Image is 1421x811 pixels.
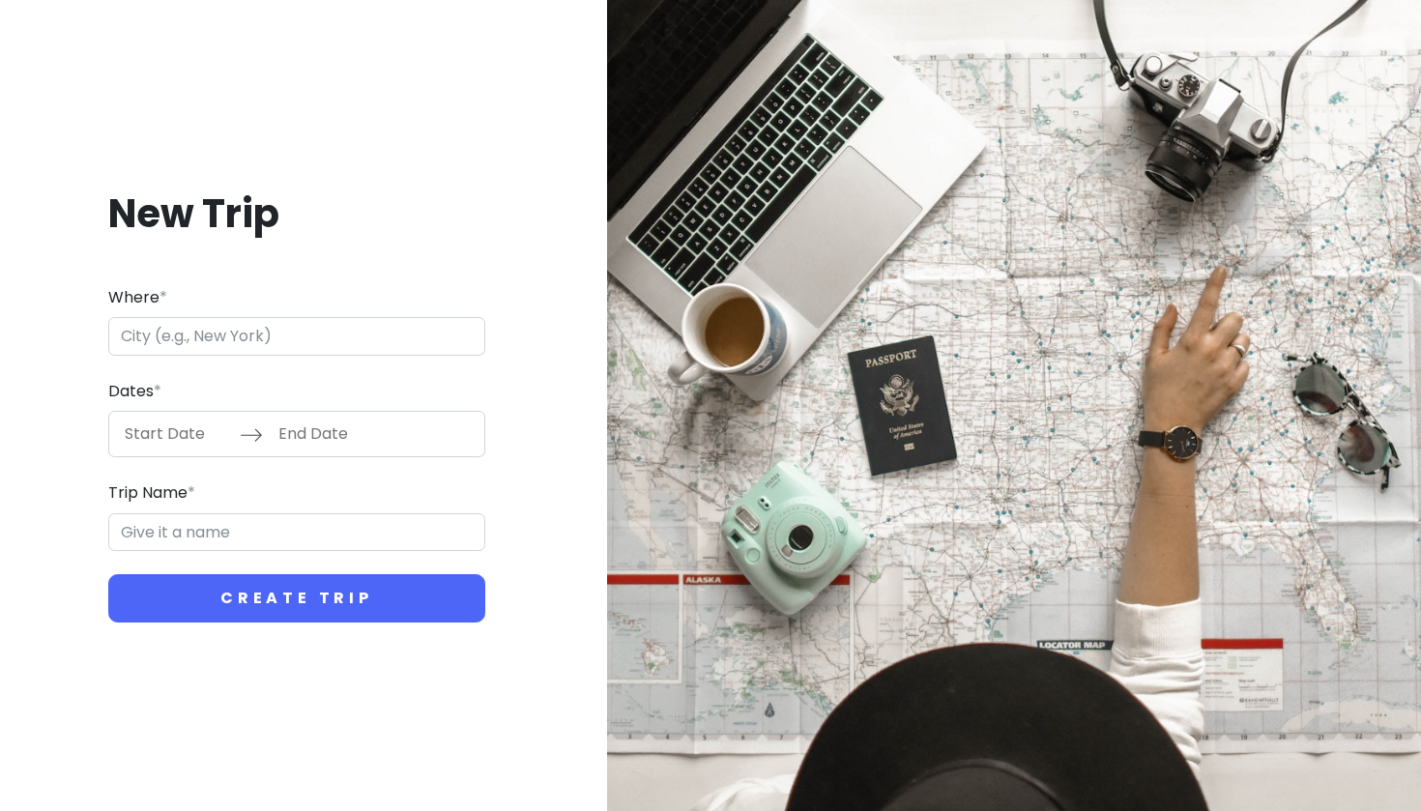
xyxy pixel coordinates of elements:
[108,480,195,506] label: Trip Name
[268,412,393,456] input: End Date
[108,513,485,552] input: Give it a name
[108,285,167,310] label: Where
[108,379,161,404] label: Dates
[108,188,485,239] h1: New Trip
[108,317,485,356] input: City (e.g., New York)
[114,412,240,456] input: Start Date
[108,574,485,623] button: Create Trip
